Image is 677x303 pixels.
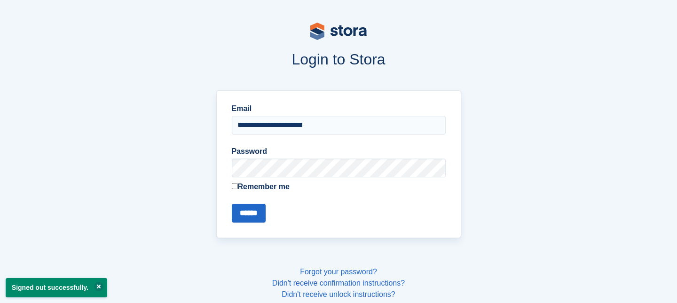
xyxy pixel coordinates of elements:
h1: Login to Stora [37,51,640,68]
p: Signed out successfully. [6,278,107,297]
a: Didn't receive unlock instructions? [282,290,395,298]
a: Forgot your password? [300,268,377,276]
a: Didn't receive confirmation instructions? [272,279,405,287]
img: stora-logo-53a41332b3708ae10de48c4981b4e9114cc0af31d8433b30ea865607fb682f29.svg [310,23,367,40]
label: Remember me [232,181,446,192]
label: Email [232,103,446,114]
input: Remember me [232,183,238,189]
label: Password [232,146,446,157]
